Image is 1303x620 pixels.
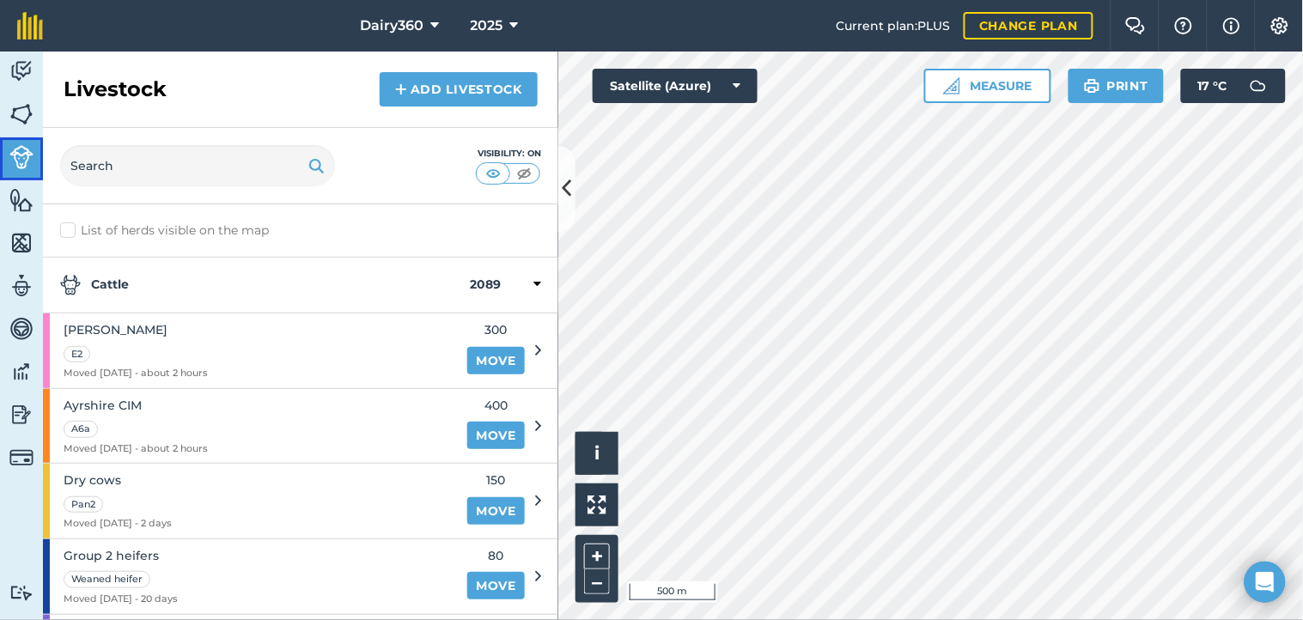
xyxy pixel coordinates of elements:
button: Satellite (Azure) [593,69,758,103]
div: E2 [64,346,90,363]
h2: Livestock [64,76,167,103]
span: [PERSON_NAME] [64,320,208,339]
button: Measure [924,69,1051,103]
img: svg+xml;base64,PD94bWwgdmVyc2lvbj0iMS4wIiBlbmNvZGluZz0idXRmLTgiPz4KPCEtLSBHZW5lcmF0b3I6IEFkb2JlIE... [9,585,33,601]
a: Move [467,422,525,449]
a: Move [467,572,525,599]
span: 150 [467,471,525,489]
a: Add Livestock [380,72,538,106]
button: + [584,544,610,569]
img: Four arrows, one pointing top left, one top right, one bottom right and the last bottom left [588,495,606,514]
div: Open Intercom Messenger [1245,562,1286,603]
a: Change plan [964,12,1093,40]
span: i [594,442,600,464]
a: Group 2 heifersWeaned heiferMoved [DATE] - 20 days [43,539,457,614]
img: svg+xml;base64,PHN2ZyB4bWxucz0iaHR0cDovL3d3dy53My5vcmcvMjAwMC9zdmciIHdpZHRoPSIxOSIgaGVpZ2h0PSIyNC... [1084,76,1100,96]
img: Ruler icon [943,77,960,94]
img: svg+xml;base64,PHN2ZyB4bWxucz0iaHR0cDovL3d3dy53My5vcmcvMjAwMC9zdmciIHdpZHRoPSIxOSIgaGVpZ2h0PSIyNC... [308,155,325,176]
button: i [575,432,618,475]
div: Weaned heifer [64,571,150,588]
img: svg+xml;base64,PD94bWwgdmVyc2lvbj0iMS4wIiBlbmNvZGluZz0idXRmLTgiPz4KPCEtLSBHZW5lcmF0b3I6IEFkb2JlIE... [9,58,33,84]
span: Dairy360 [361,15,424,36]
strong: 2089 [470,275,501,295]
strong: Cattle [60,275,470,295]
img: svg+xml;base64,PHN2ZyB4bWxucz0iaHR0cDovL3d3dy53My5vcmcvMjAwMC9zdmciIHdpZHRoPSI1MCIgaGVpZ2h0PSI0MC... [514,165,535,182]
div: A6a [64,421,98,438]
div: Pan2 [64,496,103,514]
img: fieldmargin Logo [17,12,43,40]
a: Move [467,497,525,525]
a: Dry cowsPan2Moved [DATE] - 2 days [43,464,457,538]
a: Ayrshire CIMA6aMoved [DATE] - about 2 hours [43,389,457,464]
label: List of herds visible on the map [60,222,541,240]
button: 17 °C [1181,69,1286,103]
div: Visibility: On [476,147,541,161]
button: Print [1069,69,1165,103]
img: svg+xml;base64,PD94bWwgdmVyc2lvbj0iMS4wIiBlbmNvZGluZz0idXRmLTgiPz4KPCEtLSBHZW5lcmF0b3I6IEFkb2JlIE... [60,275,81,295]
img: svg+xml;base64,PD94bWwgdmVyc2lvbj0iMS4wIiBlbmNvZGluZz0idXRmLTgiPz4KPCEtLSBHZW5lcmF0b3I6IEFkb2JlIE... [9,145,33,169]
img: svg+xml;base64,PHN2ZyB4bWxucz0iaHR0cDovL3d3dy53My5vcmcvMjAwMC9zdmciIHdpZHRoPSI1NiIgaGVpZ2h0PSI2MC... [9,101,33,127]
img: A cog icon [1270,17,1290,34]
span: Moved [DATE] - 2 days [64,516,172,532]
img: svg+xml;base64,PHN2ZyB4bWxucz0iaHR0cDovL3d3dy53My5vcmcvMjAwMC9zdmciIHdpZHRoPSIxNCIgaGVpZ2h0PSIyNC... [395,79,407,100]
img: A question mark icon [1173,17,1194,34]
input: Search [60,145,335,186]
img: svg+xml;base64,PHN2ZyB4bWxucz0iaHR0cDovL3d3dy53My5vcmcvMjAwMC9zdmciIHdpZHRoPSI1NiIgaGVpZ2h0PSI2MC... [9,230,33,256]
span: Moved [DATE] - 20 days [64,592,178,607]
span: Dry cows [64,471,172,489]
img: svg+xml;base64,PHN2ZyB4bWxucz0iaHR0cDovL3d3dy53My5vcmcvMjAwMC9zdmciIHdpZHRoPSI1MCIgaGVpZ2h0PSI0MC... [483,165,504,182]
a: [PERSON_NAME]E2Moved [DATE] - about 2 hours [43,313,457,388]
span: Group 2 heifers [64,546,178,565]
span: Moved [DATE] - about 2 hours [64,441,208,457]
button: – [584,569,610,594]
img: svg+xml;base64,PHN2ZyB4bWxucz0iaHR0cDovL3d3dy53My5vcmcvMjAwMC9zdmciIHdpZHRoPSI1NiIgaGVpZ2h0PSI2MC... [9,187,33,213]
img: svg+xml;base64,PHN2ZyB4bWxucz0iaHR0cDovL3d3dy53My5vcmcvMjAwMC9zdmciIHdpZHRoPSIxNyIgaGVpZ2h0PSIxNy... [1223,15,1240,36]
img: svg+xml;base64,PD94bWwgdmVyc2lvbj0iMS4wIiBlbmNvZGluZz0idXRmLTgiPz4KPCEtLSBHZW5lcmF0b3I6IEFkb2JlIE... [9,359,33,385]
img: svg+xml;base64,PD94bWwgdmVyc2lvbj0iMS4wIiBlbmNvZGluZz0idXRmLTgiPz4KPCEtLSBHZW5lcmF0b3I6IEFkb2JlIE... [1241,69,1276,103]
span: 400 [467,396,525,415]
span: 80 [467,546,525,565]
span: Current plan : PLUS [836,16,950,35]
img: svg+xml;base64,PD94bWwgdmVyc2lvbj0iMS4wIiBlbmNvZGluZz0idXRmLTgiPz4KPCEtLSBHZW5lcmF0b3I6IEFkb2JlIE... [9,402,33,428]
span: Ayrshire CIM [64,396,208,415]
img: svg+xml;base64,PD94bWwgdmVyc2lvbj0iMS4wIiBlbmNvZGluZz0idXRmLTgiPz4KPCEtLSBHZW5lcmF0b3I6IEFkb2JlIE... [9,273,33,299]
a: Move [467,347,525,374]
img: Two speech bubbles overlapping with the left bubble in the forefront [1125,17,1146,34]
span: 2025 [471,15,503,36]
img: svg+xml;base64,PD94bWwgdmVyc2lvbj0iMS4wIiBlbmNvZGluZz0idXRmLTgiPz4KPCEtLSBHZW5lcmF0b3I6IEFkb2JlIE... [9,316,33,342]
span: 300 [467,320,525,339]
img: svg+xml;base64,PD94bWwgdmVyc2lvbj0iMS4wIiBlbmNvZGluZz0idXRmLTgiPz4KPCEtLSBHZW5lcmF0b3I6IEFkb2JlIE... [9,446,33,470]
span: Moved [DATE] - about 2 hours [64,366,208,381]
span: 17 ° C [1198,69,1227,103]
